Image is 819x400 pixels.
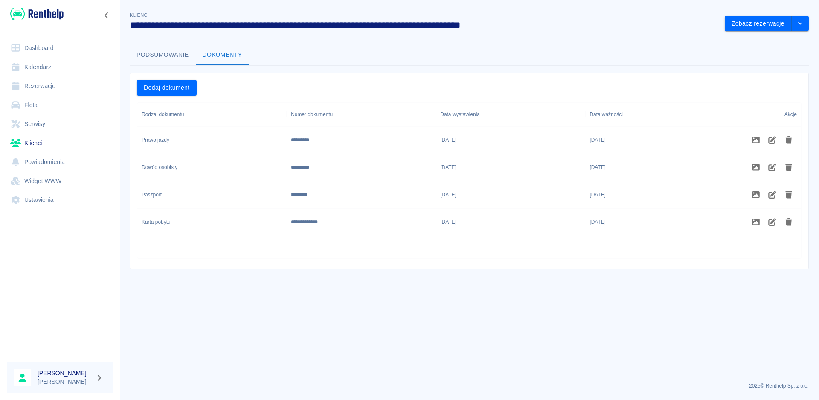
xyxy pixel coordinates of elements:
a: Widget WWW [7,172,113,191]
button: Edytuj dokument [764,187,781,202]
button: drop-down [792,16,809,32]
div: 2026-10-12 [590,191,606,199]
div: Numer dokumentu [287,102,436,126]
span: Klienci [130,12,149,18]
div: Numer dokumentu [291,102,333,126]
button: Edytuj dokument [764,215,781,229]
div: Akcje [784,102,797,126]
a: Kalendarz [7,58,113,77]
div: Akcje [735,102,802,126]
div: 1994-09-24 [440,136,456,144]
div: Data wystawienia [436,102,585,126]
button: Zdjęcia [748,187,764,202]
div: Prawo jazdy [142,136,169,144]
button: Edytuj dokument [764,160,781,175]
a: Klienci [7,134,113,153]
div: Paszport [142,191,162,199]
a: Powiadomienia [7,152,113,172]
div: 2033-05-24 [590,164,606,171]
div: Rodzaj dokumentu [142,102,184,126]
button: Zdjęcia [748,215,764,229]
div: Data ważności [585,102,735,126]
div: Dowód osobisty [142,164,177,171]
div: 2016-10-12 [440,191,456,199]
p: [PERSON_NAME] [38,377,92,386]
button: Usuń dokument [781,215,797,229]
button: Usuń dokument [781,133,797,147]
div: Karta pobytu [142,218,171,226]
div: Data ważności [590,102,623,126]
button: Usuń dokument [781,160,797,175]
button: Zwiń nawigację [100,10,113,21]
a: Rezerwacje [7,76,113,96]
button: Zdjęcia [748,160,764,175]
div: Rodzaj dokumentu [137,102,287,126]
h6: [PERSON_NAME] [38,369,92,377]
div: Data wystawienia [440,102,480,126]
div: 2014-12-05 [440,218,456,226]
button: Zobacz rezerwacje [725,16,792,32]
a: Dashboard [7,38,113,58]
button: Dokumenty [196,45,249,65]
a: Renthelp logo [7,7,64,21]
button: Dodaj dokument [137,80,197,96]
p: 2025 © Renthelp Sp. z o.o. [130,382,809,390]
div: 2023-05-24 [440,164,456,171]
div: 2029-09-24 [590,136,606,144]
div: 2029-12-05 [590,218,606,226]
button: Zdjęcia [748,133,764,147]
img: Renthelp logo [10,7,64,21]
a: Serwisy [7,114,113,134]
button: Usuń dokument [781,187,797,202]
button: Edytuj dokument [764,133,781,147]
button: Podsumowanie [130,45,196,65]
a: Flota [7,96,113,115]
a: Ustawienia [7,190,113,210]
